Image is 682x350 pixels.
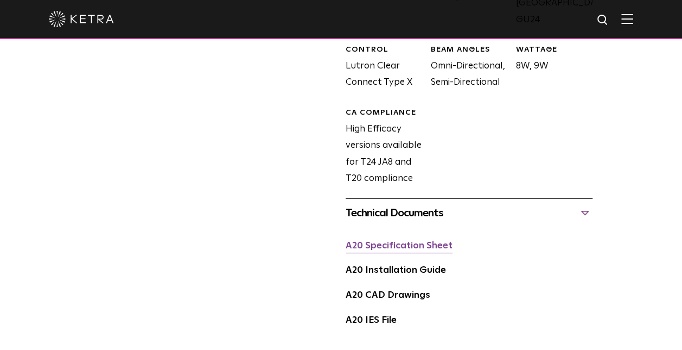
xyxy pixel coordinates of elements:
[346,241,452,251] a: A20 Specification Sheet
[596,14,610,27] img: search icon
[508,45,593,91] div: 8W, 9W
[423,45,508,91] div: Omni-Directional, Semi-Directional
[346,108,423,118] div: CA Compliance
[431,45,508,55] div: BEAM ANGLES
[346,316,397,325] a: A20 IES File
[346,291,430,300] a: A20 CAD Drawings
[346,45,423,55] div: CONTROL
[337,45,423,91] div: Lutron Clear Connect Type X
[346,266,446,275] a: A20 Installation Guide
[346,204,592,222] div: Technical Documents
[337,108,423,187] div: High Efficacy versions available for T24 JA8 and T20 compliance
[49,11,114,27] img: ketra-logo-2019-white
[516,45,593,55] div: WATTAGE
[621,14,633,24] img: Hamburger%20Nav.svg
